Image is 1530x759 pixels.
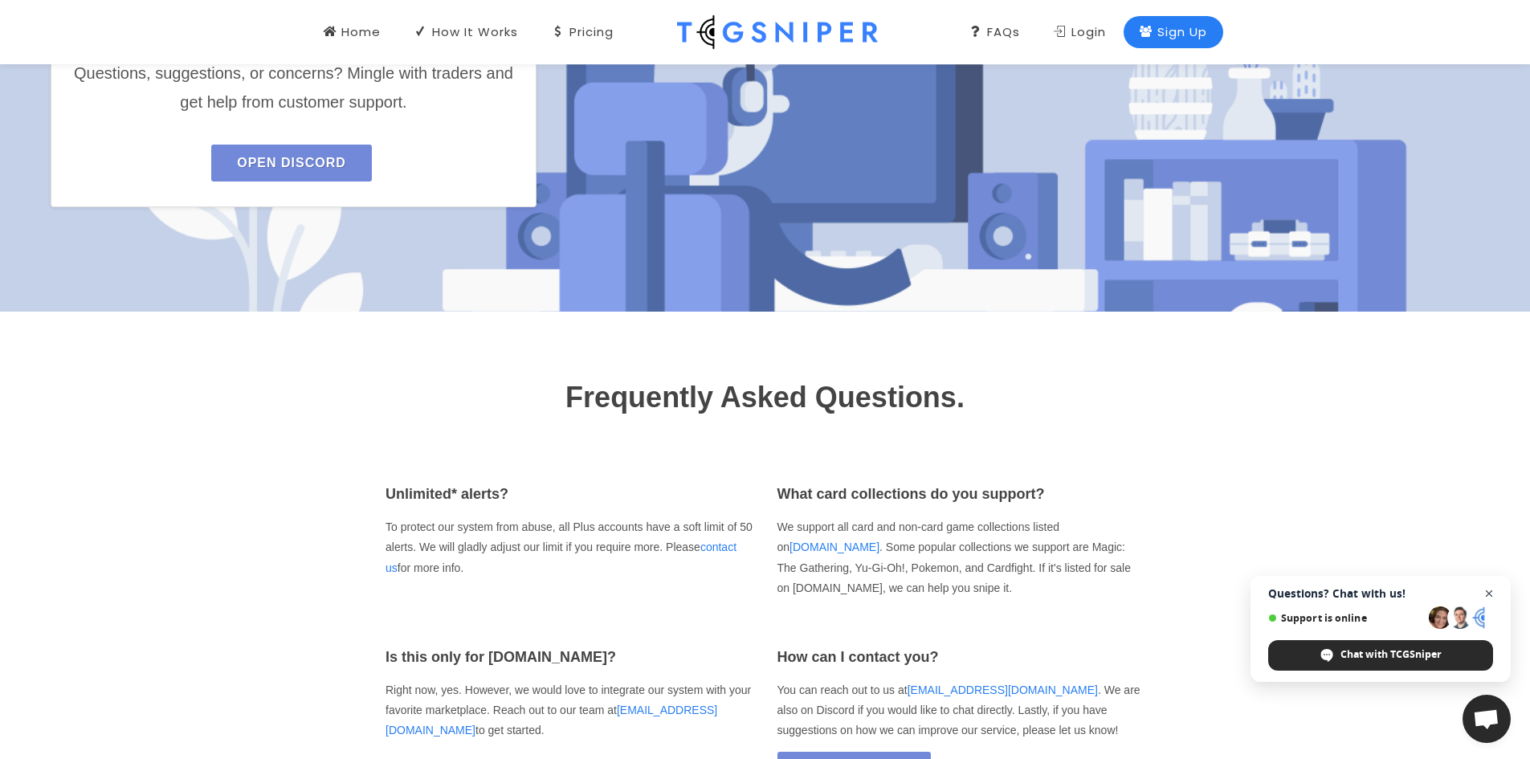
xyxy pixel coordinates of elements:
[1124,16,1223,48] a: Sign Up
[777,680,1145,741] p: You can reach out to us at . We are also on Discord if you would like to chat directly. Lastly, i...
[908,684,1098,696] a: [EMAIL_ADDRESS][DOMAIN_NAME]
[1479,584,1499,604] span: Close chat
[969,23,1020,41] div: FAQs
[1463,695,1511,743] div: Open chat
[789,541,879,553] a: [DOMAIN_NAME]
[67,59,520,116] p: Questions, suggestions, or concerns? Mingle with traders and get help from customer support.
[1054,23,1106,41] div: Login
[1340,647,1442,662] span: Chat with TCGSniper
[777,484,1145,505] h4: What card collections do you support?
[386,484,753,505] h4: Unlimited* alerts?
[386,680,753,741] p: Right now, yes. However, we would love to integrate our system with your favorite marketplace. Re...
[386,517,753,578] p: To protect our system from abuse, all Plus accounts have a soft limit of 50 alerts. We will gladl...
[777,647,1145,668] h4: How can I contact you?
[324,23,381,41] div: Home
[386,647,753,668] h4: Is this only for [DOMAIN_NAME]?
[1268,612,1423,624] span: Support is online
[386,541,736,573] a: contact us
[1140,23,1207,41] div: Sign Up
[1268,640,1493,671] div: Chat with TCGSniper
[308,376,1223,419] h1: Frequently Asked Questions.
[237,145,346,182] span: Open Discord
[414,23,518,41] div: How It Works
[1268,587,1493,600] span: Questions? Chat with us!
[211,145,372,182] a: Open Discord
[552,23,614,41] div: Pricing
[777,517,1145,598] p: We support all card and non-card game collections listed on . Some popular collections we support...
